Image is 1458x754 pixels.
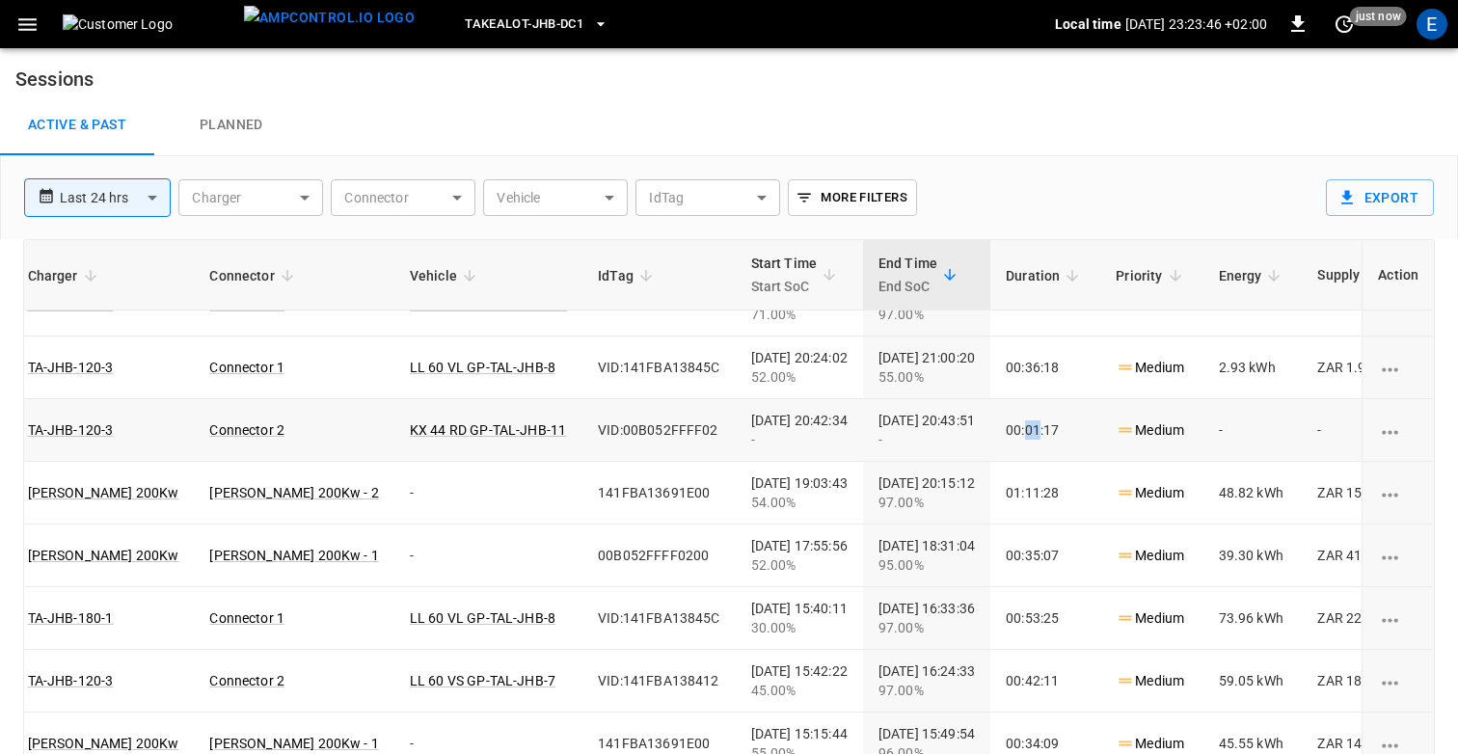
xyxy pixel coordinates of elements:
a: Connector 2 [209,673,284,688]
div: 45.00% [751,681,848,700]
td: 00:35:07 [990,525,1100,587]
td: ZAR 183.05 [1302,650,1444,713]
button: Export [1326,179,1434,216]
a: TA-JHB-120-3 [28,422,114,438]
div: charging session options [1378,671,1418,690]
div: [DATE] 18:31:04 [878,536,975,575]
p: Medium [1116,483,1184,503]
td: 00:36:18 [990,337,1100,399]
div: charging session options [1378,734,1418,753]
p: Medium [1116,358,1184,378]
td: 73.96 kWh [1203,587,1303,650]
button: More Filters [788,179,916,216]
a: LL 60 VS GP-TAL-JHB-7 [410,673,555,688]
div: Last 24 hrs [60,179,171,216]
div: [DATE] 21:00:20 [878,348,975,387]
th: Action [1362,240,1434,310]
span: just now [1350,7,1407,26]
div: End Time [878,252,937,298]
div: charging session options [1378,546,1418,565]
div: 71.00% [751,305,848,324]
td: 141FBA13691E00 [582,462,735,525]
p: Medium [1116,420,1184,441]
div: 55.00% [878,367,975,387]
span: Vehicle [410,264,482,287]
span: Duration [1006,264,1085,287]
td: - [394,525,582,587]
span: Takealot-JHB-DC1 [465,13,583,36]
div: profile-icon [1417,9,1447,40]
span: Start TimeStart SoC [751,252,843,298]
div: 95.00% [878,555,975,575]
td: 00:42:11 [990,650,1100,713]
div: Start Time [751,252,818,298]
a: [PERSON_NAME] 200Kw [28,485,179,500]
div: charging session options [1378,483,1418,502]
td: ZAR 1.92 [1302,337,1444,399]
td: - [1203,399,1303,462]
div: charging session options [1378,608,1418,628]
a: [PERSON_NAME] 200Kw [28,736,179,751]
button: Takealot-JHB-DC1 [457,6,616,43]
div: [DATE] 15:42:22 [751,661,848,700]
td: 00:01:17 [990,399,1100,462]
div: [DATE] 17:55:56 [751,536,848,575]
div: 97.00% [878,618,975,637]
a: LL 60 VL GP-TAL-JHB-8 [410,610,555,626]
span: IdTag [598,264,659,287]
div: 52.00% [751,367,848,387]
td: 48.82 kWh [1203,462,1303,525]
a: Planned [154,94,309,156]
a: [PERSON_NAME] 200Kw - 1 [209,548,378,563]
td: 59.05 kWh [1203,650,1303,713]
td: 2.93 kWh [1203,337,1303,399]
div: [DATE] 20:43:51 [878,411,975,449]
div: - [878,430,975,449]
td: VID:141FBA13845C [582,337,735,399]
a: [PERSON_NAME] 200Kw - 1 [209,736,378,751]
div: [DATE] 20:42:34 [751,411,848,449]
td: ZAR 229.27 [1302,587,1444,650]
div: [DATE] 16:24:33 [878,661,975,700]
div: 30.00% [751,618,848,637]
button: set refresh interval [1329,9,1360,40]
td: VID:141FBA13845C [582,587,735,650]
div: 54.00% [751,493,848,512]
td: ZAR 151.35 [1302,462,1444,525]
a: TA-JHB-180-1 [28,610,114,626]
div: [DATE] 15:40:11 [751,599,848,637]
div: charging session options [1378,295,1418,314]
div: - [751,430,848,449]
a: [PERSON_NAME] 200Kw [28,548,179,563]
td: 01:11:28 [990,462,1100,525]
td: - [1302,399,1444,462]
a: TA-JHB-120-3 [28,673,114,688]
span: End TimeEnd SoC [878,252,962,298]
a: KX 44 RD GP-TAL-JHB-11 [410,422,566,438]
a: Connector 1 [209,610,284,626]
td: ZAR 419.29 [1302,525,1444,587]
div: Supply Cost [1317,257,1429,292]
p: Medium [1116,546,1184,566]
td: 00B052FFFF0200 [582,525,735,587]
td: 39.30 kWh [1203,525,1303,587]
img: Customer Logo [63,14,236,34]
p: End SoC [878,275,937,298]
div: charging session options [1378,420,1418,440]
span: Connector [209,264,299,287]
td: 00:53:25 [990,587,1100,650]
div: [DATE] 20:24:02 [751,348,848,387]
p: [DATE] 23:23:46 +02:00 [1125,14,1267,34]
a: TA-JHB-120-3 [28,360,114,375]
span: Energy [1219,264,1287,287]
p: Start SoC [751,275,818,298]
span: Charger [28,264,103,287]
td: - [394,462,582,525]
div: 52.00% [751,555,848,575]
div: 97.00% [878,681,975,700]
a: Connector 1 [209,360,284,375]
p: Medium [1116,608,1184,629]
a: LL 60 VL GP-TAL-JHB-8 [410,360,555,375]
td: VID:141FBA138412 [582,650,735,713]
div: [DATE] 20:15:12 [878,473,975,512]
